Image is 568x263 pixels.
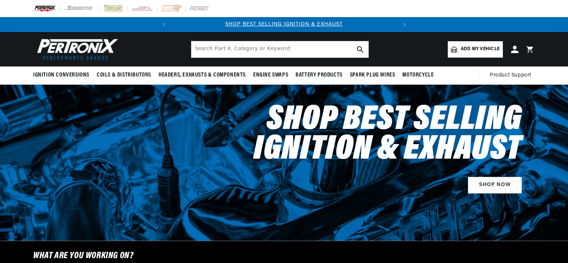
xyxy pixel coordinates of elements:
[156,17,171,32] button: Translation missing: en.sections.announcements.previous_announcement
[33,66,93,84] summary: Ignition Conversions
[171,20,397,29] div: 1 of 2
[397,17,412,32] button: Translation missing: en.sections.announcements.next_announcement
[448,41,503,58] a: Add my vehicle
[93,66,155,84] summary: Coils & Distributors
[171,20,397,29] div: Announcement
[490,71,531,79] span: Product Support
[33,36,119,62] img: Pertronix
[292,66,346,84] summary: Battery Products
[490,66,535,84] summary: Product Support
[352,41,368,58] button: search button
[399,66,437,84] summary: Motorcycle
[33,71,89,79] span: Ignition Conversions
[159,71,246,79] span: Headers, Exhausts & Components
[249,66,292,84] summary: Engine Swaps
[97,71,151,79] span: Coils & Distributors
[155,66,249,84] summary: Headers, Exhausts & Components
[225,22,343,27] a: SHOP BEST SELLING IGNITION & EXHAUST
[253,71,288,79] span: Engine Swaps
[15,17,553,32] slideshow-component: Translation missing: en.sections.announcements.announcement_bar
[346,66,399,84] summary: Spark Plug Wires
[296,71,342,79] span: Battery Products
[191,41,368,58] input: Search Part #, Category or Keyword
[204,105,522,165] h2: Shop Best Selling Ignition & Exhaust
[468,177,522,194] a: SHOP NOW
[402,71,434,79] span: Motorcycle
[461,46,500,53] span: Add my vehicle
[350,71,395,79] span: Spark Plug Wires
